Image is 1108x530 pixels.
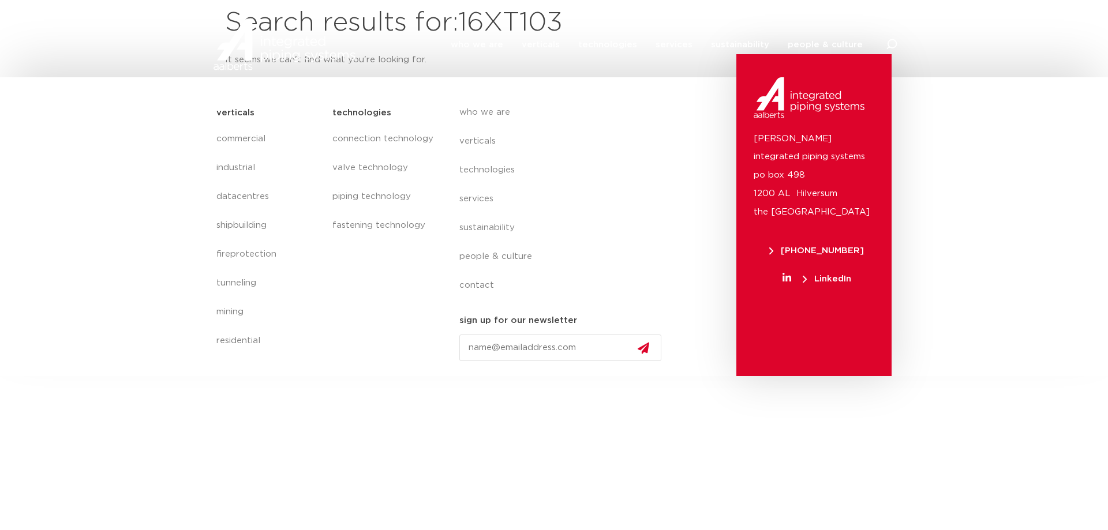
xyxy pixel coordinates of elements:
[332,182,436,211] a: piping technology
[578,21,637,68] a: technologies
[451,21,503,68] a: who we are
[754,246,880,255] a: [PHONE_NUMBER]
[638,342,649,354] img: send.svg
[459,127,671,156] a: verticals
[459,98,671,127] a: who we are
[788,21,863,68] a: people & culture
[332,211,436,240] a: fastening technology
[769,246,864,255] span: [PHONE_NUMBER]
[216,240,321,269] a: fireprotection
[459,334,661,361] input: name@emailaddress.com
[451,21,863,68] nav: Menu
[216,153,321,182] a: industrial
[459,98,671,300] nav: Menu
[459,213,671,242] a: sustainability
[332,153,436,182] a: valve technology
[332,104,391,122] h5: technologies
[216,125,321,355] nav: Menu
[754,275,880,283] a: LinkedIn
[803,275,851,283] span: LinkedIn
[459,271,671,300] a: contact
[216,182,321,211] a: datacentres
[332,125,436,153] a: connection technology
[459,242,671,271] a: people & culture
[754,130,874,222] p: [PERSON_NAME] integrated piping systems po box 498 1200 AL Hilversum the [GEOGRAPHIC_DATA]
[216,269,321,298] a: tunneling
[459,311,577,330] h5: sign up for our newsletter
[459,185,671,213] a: services
[216,326,321,355] a: residential
[656,21,692,68] a: services
[522,21,560,68] a: verticals
[711,21,769,68] a: sustainability
[216,211,321,240] a: shipbuilding
[459,156,671,185] a: technologies
[216,125,321,153] a: commercial
[216,104,254,122] h5: verticals
[216,298,321,326] a: mining
[332,125,436,240] nav: Menu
